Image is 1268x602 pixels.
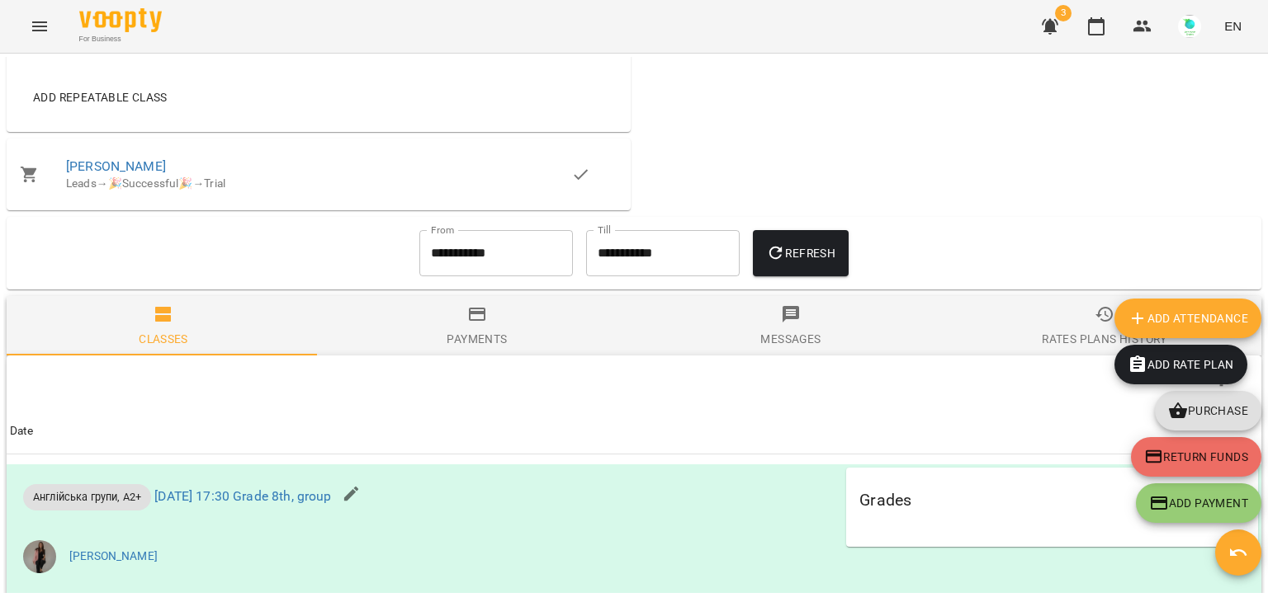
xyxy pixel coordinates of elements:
[1155,391,1261,430] button: Purchase
[192,176,204,190] span: →
[1055,5,1072,21] span: 3
[20,7,59,46] button: Menu
[1131,437,1261,477] button: Return funds
[1128,308,1248,328] span: Add Attendance
[23,540,56,573] img: 5a196e5a3ecece01ad28c9ee70ffa9da.jpg
[97,176,108,190] span: →
[79,34,162,45] span: For Business
[859,487,911,513] h6: Grades
[26,82,174,112] button: Add repeatable class
[1224,17,1242,35] span: EN
[10,421,34,441] div: Sort
[447,329,507,349] div: Payments
[66,158,166,174] a: [PERSON_NAME]
[753,230,849,276] button: Refresh
[66,176,571,192] div: Leads 🎉Successful🎉 Trial
[1144,447,1248,467] span: Return funds
[1149,493,1248,513] span: Add Payment
[1136,483,1261,523] button: Add Payment
[33,87,168,107] span: Add repeatable class
[766,243,835,263] span: Refresh
[7,355,1261,408] div: Table Toolbar
[1128,355,1234,374] span: Add Rate plan
[10,421,34,441] div: Date
[10,421,1258,441] span: Date
[1178,15,1201,38] img: bbf80086e43e73aae20379482598e1e8.jpg
[154,488,331,504] a: [DATE] 17:30 Grade 8th, group
[1114,299,1261,338] button: Add Attendance
[69,548,158,565] a: [PERSON_NAME]
[1218,11,1248,41] button: EN
[139,329,188,349] div: Classes
[23,489,151,505] span: Англійська групи, A2+
[1042,329,1166,349] div: Rates Plans History
[79,8,162,32] img: Voopty Logo
[1168,401,1248,421] span: Purchase
[1114,345,1247,384] button: Add Rate plan
[760,329,821,349] div: Messages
